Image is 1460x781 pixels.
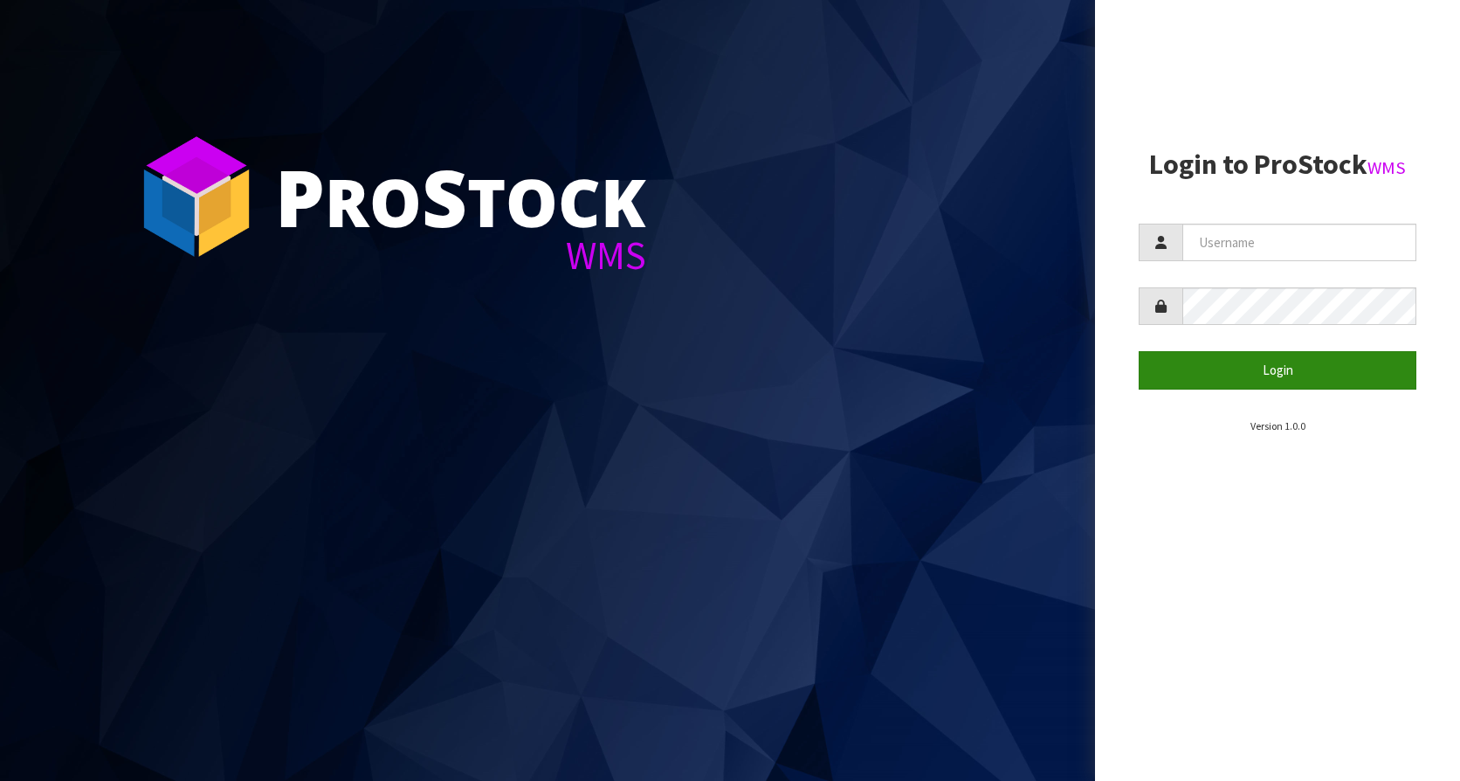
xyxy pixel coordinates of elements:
[275,157,646,236] div: ro tock
[275,236,646,275] div: WMS
[1367,156,1406,179] small: WMS
[275,143,325,250] span: P
[1139,351,1416,389] button: Login
[131,131,262,262] img: ProStock Cube
[422,143,467,250] span: S
[1250,419,1305,432] small: Version 1.0.0
[1182,224,1416,261] input: Username
[1139,149,1416,180] h2: Login to ProStock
